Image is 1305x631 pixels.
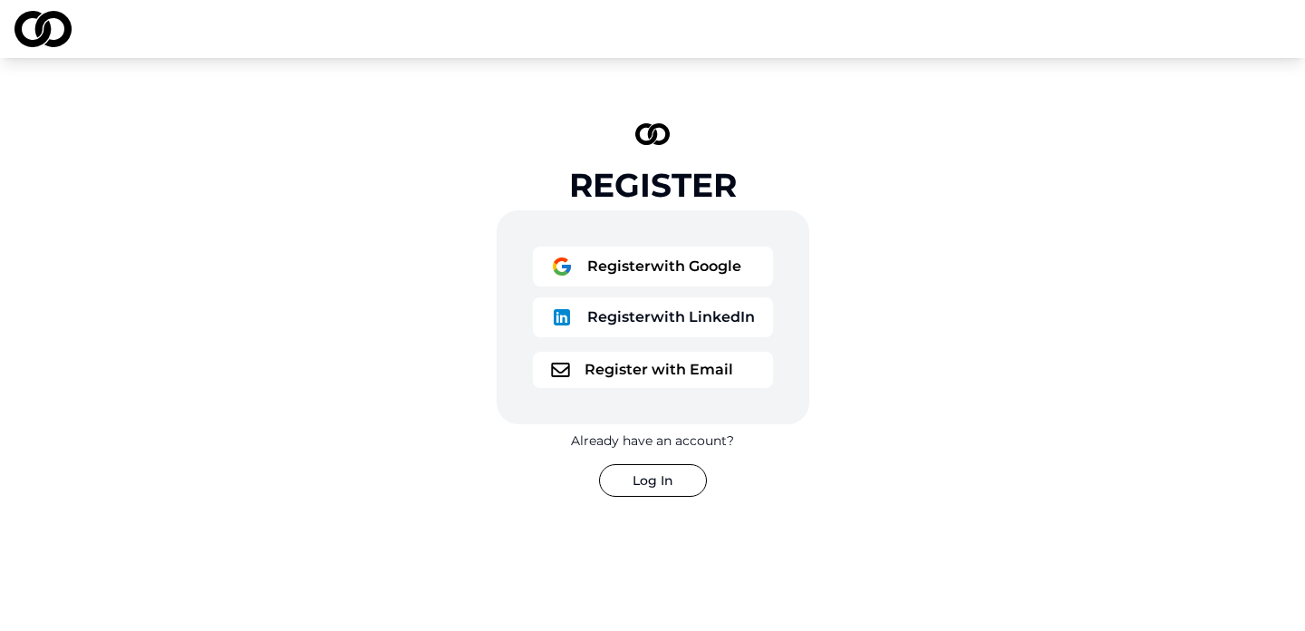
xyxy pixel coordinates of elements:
[571,432,734,450] div: Already have an account?
[551,306,573,328] img: logo
[569,167,737,203] div: Register
[599,464,707,497] button: Log In
[533,352,773,388] button: logoRegister with Email
[14,11,72,47] img: logo
[551,363,570,377] img: logo
[635,123,670,145] img: logo
[533,297,773,337] button: logoRegisterwith LinkedIn
[533,247,773,286] button: logoRegisterwith Google
[551,256,573,277] img: logo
